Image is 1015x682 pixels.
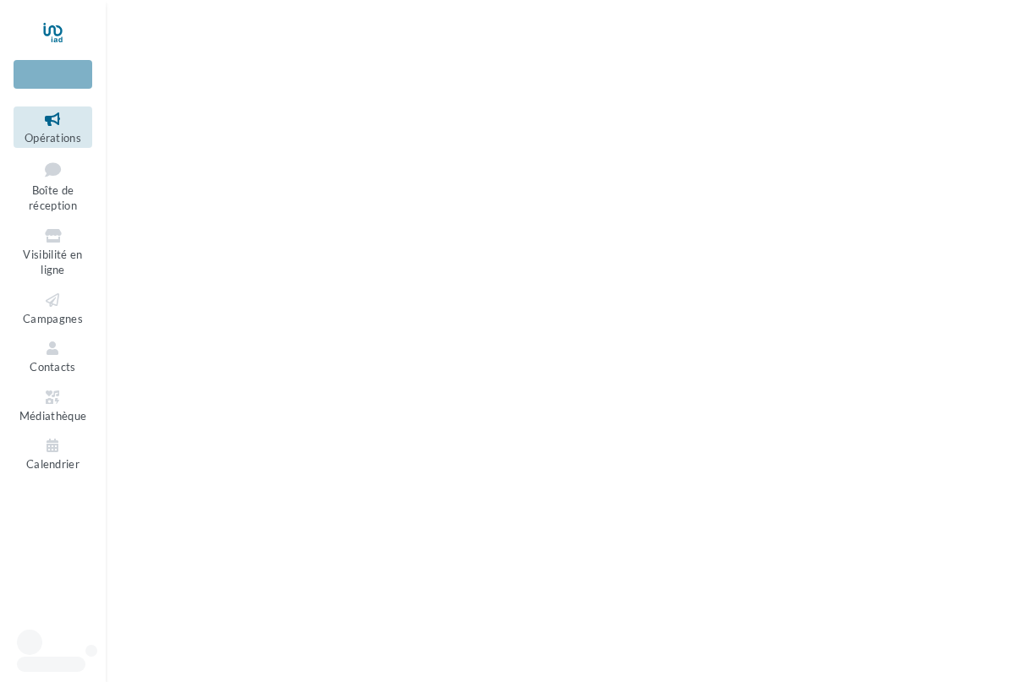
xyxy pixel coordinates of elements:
span: Boîte de réception [29,183,77,213]
a: Médiathèque [14,385,92,426]
div: Nouvelle campagne [14,60,92,89]
a: Contacts [14,336,92,377]
span: Calendrier [26,457,80,471]
a: Opérations [14,106,92,148]
a: Boîte de réception [14,155,92,216]
span: Médiathèque [19,409,87,423]
span: Opérations [25,131,81,145]
span: Campagnes [23,312,83,325]
span: Contacts [30,360,76,374]
span: Visibilité en ligne [23,248,82,277]
a: Campagnes [14,287,92,329]
a: Visibilité en ligne [14,223,92,281]
a: Calendrier [14,433,92,474]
